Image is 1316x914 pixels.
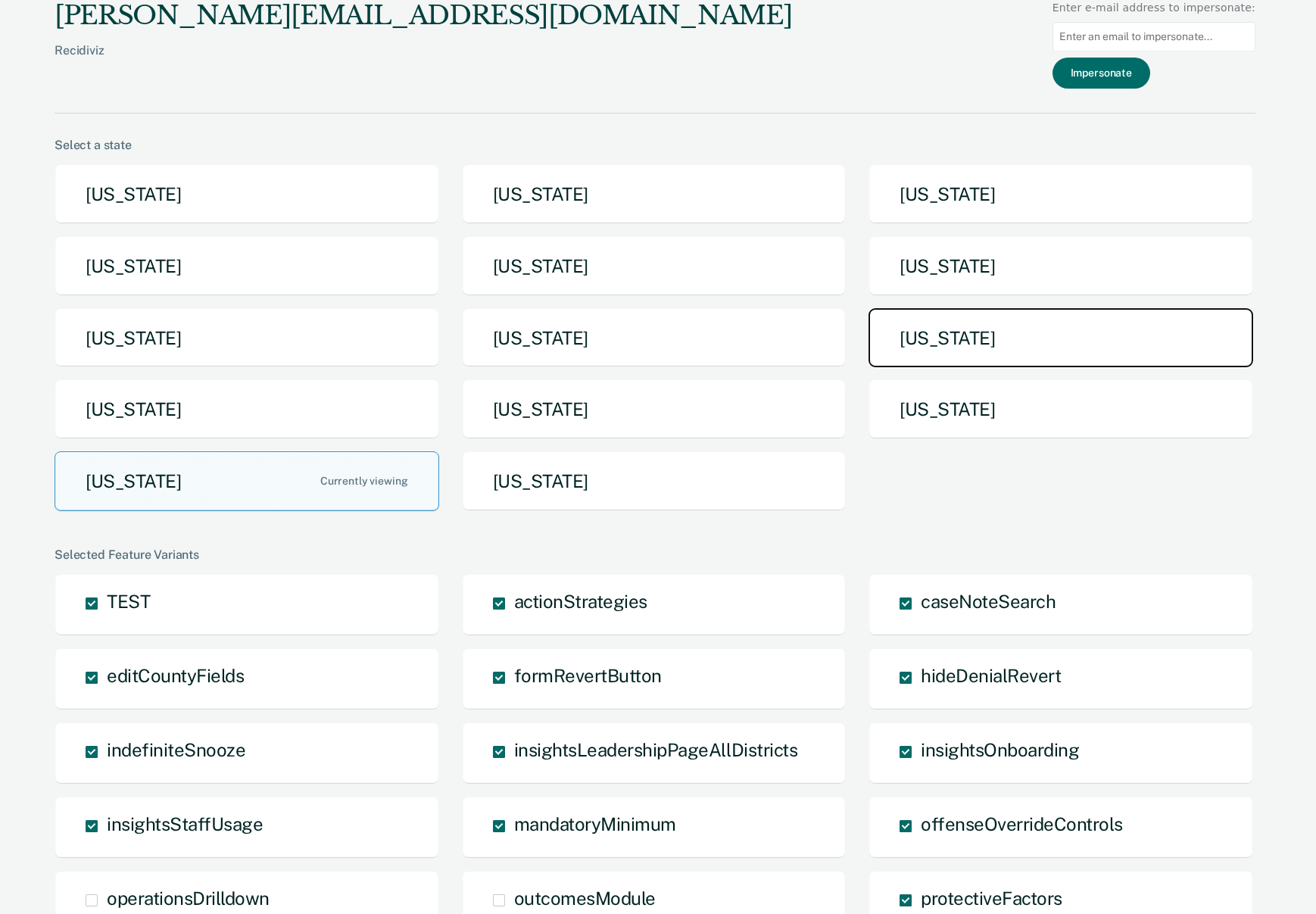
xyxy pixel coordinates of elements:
[55,138,1255,152] div: Select a state
[921,665,1061,686] span: hideDenialRevert
[868,379,1253,439] button: [US_STATE]
[55,379,439,439] button: [US_STATE]
[107,739,245,760] span: indefiniteSnooze
[921,813,1123,834] span: offenseOverrideControls
[868,164,1253,224] button: [US_STATE]
[107,665,244,686] span: editCountyFields
[107,591,150,612] span: TEST
[55,547,1255,562] div: Selected Feature Variants
[1052,22,1255,51] input: Enter an email to impersonate...
[462,308,847,368] button: [US_STATE]
[107,887,270,909] span: operationsDrilldown
[55,164,439,224] button: [US_STATE]
[55,236,439,296] button: [US_STATE]
[55,451,439,511] button: [US_STATE]
[55,308,439,368] button: [US_STATE]
[514,665,662,686] span: formRevertButton
[462,164,847,224] button: [US_STATE]
[462,379,847,439] button: [US_STATE]
[514,739,798,760] span: insightsLeadershipPageAllDistricts
[921,887,1062,909] span: protectiveFactors
[868,308,1253,368] button: [US_STATE]
[921,739,1079,760] span: insightsOnboarding
[462,451,847,511] button: [US_STATE]
[1052,58,1150,89] button: Impersonate
[514,591,647,612] span: actionStrategies
[55,43,792,82] div: Recidiviz
[921,591,1056,612] span: caseNoteSearch
[514,813,676,834] span: mandatoryMinimum
[107,813,263,834] span: insightsStaffUsage
[462,236,847,296] button: [US_STATE]
[868,236,1253,296] button: [US_STATE]
[514,887,656,909] span: outcomesModule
